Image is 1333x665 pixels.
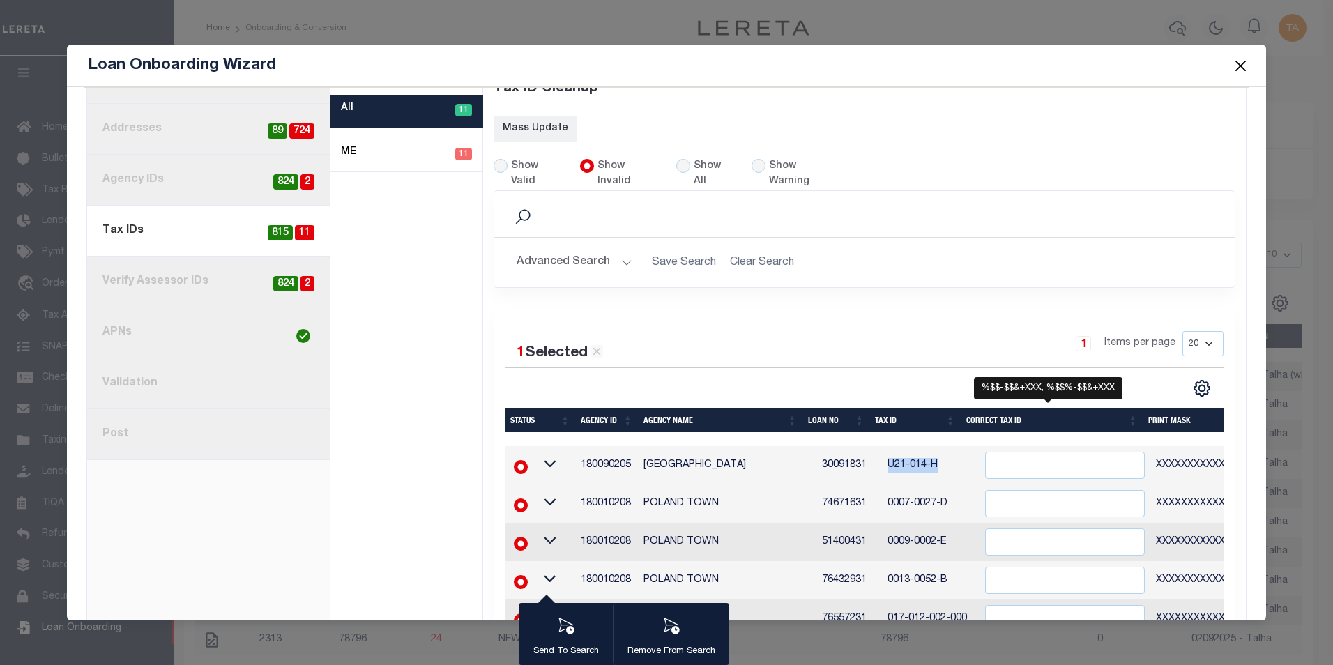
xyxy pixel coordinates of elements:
[882,446,980,484] td: U21-014-H
[882,561,980,599] td: 0013-0052-B
[1150,523,1325,561] td: XXXXXXXXXXXXXXX*
[341,101,353,116] label: All
[816,484,883,523] td: 74671631
[494,61,1236,116] div: Tax ID Cleanup
[1104,336,1175,351] span: Items per page
[575,599,637,638] td: 180160213
[769,159,837,190] label: Show Warning
[1150,599,1325,638] td: XXXXXXXXXXXXXXX
[88,56,276,75] h5: Loan Onboarding Wizard
[517,342,603,365] div: Selected
[816,446,883,484] td: 30091831
[289,123,314,139] span: 724
[1076,336,1091,351] a: 1
[1143,408,1325,432] th: Print Mask
[505,408,576,432] th: Status: activate to sort column ascending
[511,159,564,190] label: Show Valid
[882,484,980,523] td: 0007-0027-D
[575,561,637,599] td: 180010208
[1150,446,1325,484] td: XXXXXXXXXXXX*
[1231,56,1249,75] button: Close
[816,599,883,638] td: 76557231
[87,206,330,257] a: Tax IDs11815
[1150,561,1325,599] td: XXXXXXXXXXXXXXX*
[638,446,816,484] td: [GEOGRAPHIC_DATA]
[87,257,330,307] a: Verify Assessor IDs2824
[494,116,577,142] a: Mass Update
[517,249,632,276] button: Advanced Search
[816,561,883,599] td: 76432931
[961,408,1143,432] th: Correct Tax ID: activate to sort column ascending
[869,408,960,432] th: Tax ID: activate to sort column ascending
[575,484,637,523] td: 180010208
[694,159,735,190] label: Show All
[638,599,816,638] td: SOUTH BERWICK
[300,174,314,190] span: 2
[273,276,298,292] span: 824
[455,148,472,160] span: 11
[517,346,525,360] span: 1
[341,145,356,160] label: ME
[268,225,293,241] span: 815
[87,104,330,155] a: Addresses72489
[296,329,310,343] img: check-icon-green.svg
[974,377,1122,399] div: %$$-$$&+XXX, %$$%-$$&+XXX
[597,159,660,190] label: Show Invalid
[882,599,980,638] td: 017-012-002-000
[87,155,330,206] a: Agency IDs2824
[882,523,980,561] td: 0009-0002-E
[638,484,816,523] td: POLAND TOWN
[638,408,802,432] th: Agency Name: activate to sort column ascending
[575,523,637,561] td: 180010208
[638,561,816,599] td: POLAND TOWN
[816,523,883,561] td: 51400431
[268,123,287,139] span: 89
[575,446,637,484] td: 180090205
[638,523,816,561] td: POLAND TOWN
[503,121,568,136] div: Mass Update
[87,307,330,358] a: APNs
[87,409,330,460] a: Post
[295,225,314,241] span: 11
[273,174,298,190] span: 824
[575,408,638,432] th: Agency ID: activate to sort column ascending
[455,104,472,116] span: 11
[300,276,314,292] span: 2
[87,358,330,409] a: Validation
[1150,484,1325,523] td: XXXXXXXXXXXXXXX*
[802,408,869,432] th: Loan No: activate to sort column ascending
